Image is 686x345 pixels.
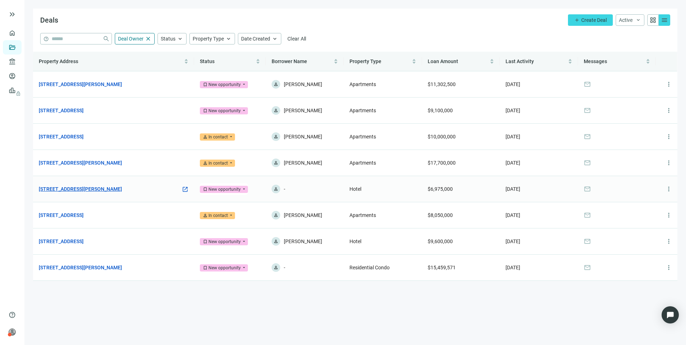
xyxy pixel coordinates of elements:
[182,186,188,194] a: open_in_new
[193,36,224,42] span: Property Type
[43,36,49,42] span: help
[349,160,376,166] span: Apartments
[665,264,672,271] span: more_vert
[8,10,17,19] button: keyboard_double_arrow_right
[428,81,456,87] span: $11,302,500
[161,36,175,42] span: Status
[584,159,591,166] span: mail
[349,134,376,140] span: Apartments
[203,239,208,244] span: bookmark
[428,212,453,218] span: $8,050,000
[203,265,208,270] span: bookmark
[506,134,520,140] span: [DATE]
[203,187,208,192] span: bookmark
[287,36,306,42] span: Clear All
[273,82,278,87] span: person
[200,58,215,64] span: Status
[273,108,278,113] span: person
[39,237,84,245] a: [STREET_ADDRESS]
[9,329,16,336] span: person
[273,265,278,270] span: person
[662,306,679,323] div: Open Intercom Messenger
[662,156,676,170] button: more_vert
[584,212,591,219] span: mail
[118,36,144,42] span: Deal Owner
[208,160,228,167] div: In contact
[665,159,672,166] span: more_vert
[203,108,208,113] span: bookmark
[506,58,534,64] span: Last Activity
[506,186,520,192] span: [DATE]
[273,134,278,139] span: person
[568,14,613,26] button: addCreate Deal
[225,36,232,42] span: keyboard_arrow_up
[284,211,322,219] span: [PERSON_NAME]
[584,264,591,271] span: mail
[662,129,676,144] button: more_vert
[273,213,278,218] span: person
[349,58,381,64] span: Property Type
[649,16,657,24] span: grid_view
[584,58,607,64] span: Messages
[662,234,676,249] button: more_vert
[39,107,84,114] a: [STREET_ADDRESS]
[349,265,390,270] span: Residential Condo
[506,81,520,87] span: [DATE]
[349,212,376,218] span: Apartments
[208,186,241,193] div: New opportunity
[39,264,122,271] a: [STREET_ADDRESS][PERSON_NAME]
[662,103,676,118] button: more_vert
[203,213,208,218] span: person
[506,212,520,218] span: [DATE]
[284,80,322,89] span: [PERSON_NAME]
[208,81,241,88] div: New opportunity
[177,36,183,42] span: keyboard_arrow_up
[665,133,672,140] span: more_vert
[665,238,672,245] span: more_vert
[284,185,285,193] span: -
[203,82,208,87] span: bookmark
[273,186,278,192] span: person
[284,263,285,272] span: -
[272,58,307,64] span: Borrower Name
[208,133,228,141] div: In contact
[506,265,520,270] span: [DATE]
[665,212,672,219] span: more_vert
[284,106,322,115] span: [PERSON_NAME]
[9,311,16,318] span: help
[428,238,453,244] span: $9,600,000
[349,238,361,244] span: Hotel
[428,186,453,192] span: $6,975,000
[39,80,122,88] a: [STREET_ADDRESS][PERSON_NAME]
[203,161,208,166] span: person
[349,81,376,87] span: Apartments
[635,17,641,23] span: keyboard_arrow_down
[284,237,322,246] span: [PERSON_NAME]
[662,182,676,196] button: more_vert
[661,16,668,24] span: menu
[616,14,644,26] button: Activekeyboard_arrow_down
[506,238,520,244] span: [DATE]
[428,160,456,166] span: $17,700,000
[203,134,208,140] span: person
[208,107,241,114] div: New opportunity
[208,212,228,219] div: In contact
[574,17,580,23] span: add
[284,33,310,44] button: Clear All
[284,132,322,141] span: [PERSON_NAME]
[428,58,458,64] span: Loan Amount
[665,107,672,114] span: more_vert
[584,185,591,193] span: mail
[506,160,520,166] span: [DATE]
[662,260,676,275] button: more_vert
[584,133,591,140] span: mail
[619,17,633,23] span: Active
[581,17,607,23] span: Create Deal
[506,108,520,113] span: [DATE]
[662,208,676,222] button: more_vert
[665,81,672,88] span: more_vert
[428,265,456,270] span: $15,459,571
[182,186,188,193] span: open_in_new
[39,185,122,193] a: [STREET_ADDRESS][PERSON_NAME]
